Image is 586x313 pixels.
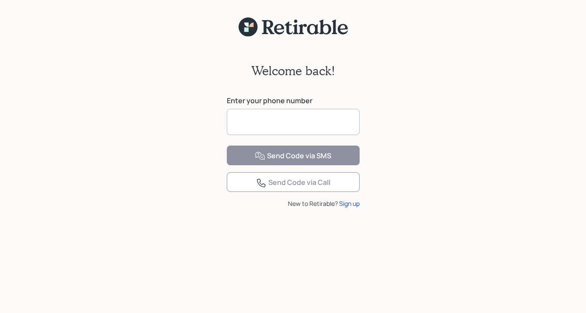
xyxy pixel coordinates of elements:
button: Send Code via SMS [227,146,360,165]
div: Send Code via Call [256,177,330,188]
button: Send Code via Call [227,172,360,192]
h2: Welcome back! [251,63,335,78]
div: Sign up [339,199,360,208]
div: Send Code via SMS [255,151,331,161]
label: Enter your phone number [227,96,360,105]
div: New to Retirable? [227,199,360,208]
